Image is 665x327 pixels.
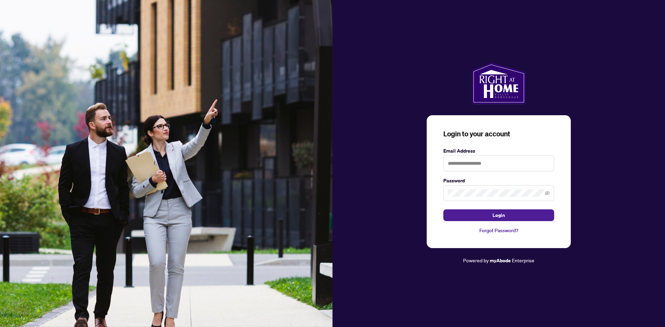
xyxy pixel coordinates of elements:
a: Forgot Password? [443,227,554,234]
label: Email Address [443,147,554,155]
a: myAbode [490,257,511,264]
span: eye-invisible [545,191,550,196]
span: Enterprise [512,257,534,263]
span: Powered by [463,257,489,263]
button: Login [443,209,554,221]
img: ma-logo [472,63,525,104]
label: Password [443,177,554,184]
h3: Login to your account [443,129,554,139]
span: Login [493,210,505,221]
